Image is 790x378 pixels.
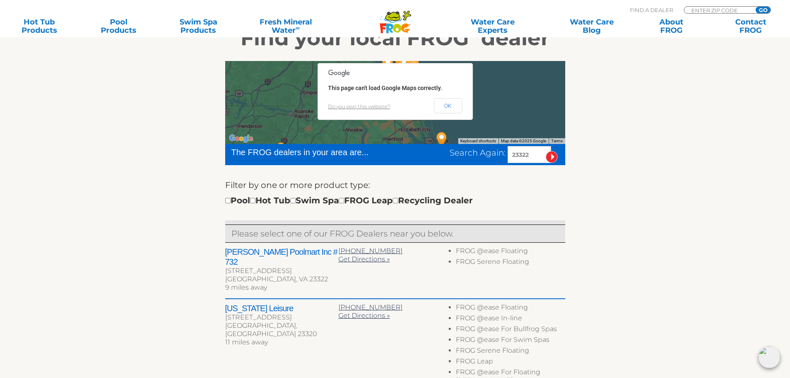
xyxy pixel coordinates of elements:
[630,6,673,14] p: Find A Dealer
[456,346,565,357] li: FROG Serene Floating
[225,267,338,275] div: [STREET_ADDRESS]
[231,227,559,240] p: Please select one of our FROG Dealers near you below.
[272,139,291,161] div: Swimworld - 95 miles away.
[456,314,565,325] li: FROG @ease In-line
[456,247,565,258] li: FROG @ease Floating
[247,18,324,34] a: Fresh MineralWater∞
[460,138,496,144] button: Keyboard shortcuts
[225,322,338,338] div: [GEOGRAPHIC_DATA], [GEOGRAPHIC_DATA] 23320
[88,18,150,34] a: PoolProducts
[551,139,563,143] a: Terms (opens in new tab)
[640,18,702,34] a: AboutFROG
[501,139,546,143] span: Map data ©2025 Google
[225,338,268,346] span: 11 miles away
[140,26,650,51] h2: Find your local FROG dealer
[168,18,229,34] a: Swim SpaProducts
[225,247,338,267] h2: [PERSON_NAME] Poolmart Inc # 732
[432,129,451,151] div: Great Atlantic Hot Tubs Swim Spas & Saunas - Outer - 49 miles away.
[450,148,506,158] span: Search Again:
[456,258,565,268] li: FROG Serene Floating
[8,18,70,34] a: Hot TubProducts
[720,18,782,34] a: ContactFROG
[296,24,300,31] sup: ∞
[225,275,338,283] div: [GEOGRAPHIC_DATA], VA 23322
[231,146,399,159] div: The FROG dealers in your area are...
[225,303,338,313] h2: [US_STATE] Leisure
[456,303,565,314] li: FROG @ease Floating
[225,283,267,291] span: 9 miles away
[225,194,473,207] div: Pool Hot Tub Swim Spa FROG Leap Recycling Dealer
[338,247,403,255] a: [PHONE_NUMBER]
[561,18,622,34] a: Water CareBlog
[225,313,338,322] div: [STREET_ADDRESS]
[690,7,746,14] input: Zip Code Form
[391,62,410,84] div: Leslie's Poolmart Inc # 344 - 14 miles away.
[442,18,543,34] a: Water CareExperts
[227,133,255,144] img: Google
[328,103,390,110] a: Do you own this website?
[328,85,442,91] span: This page can't load Google Maps correctly.
[225,178,370,192] label: Filter by one or more product type:
[338,255,390,263] a: Get Directions »
[434,98,462,113] button: OK
[756,7,771,13] input: GO
[456,357,565,368] li: FROG Leap
[338,303,403,311] a: [PHONE_NUMBER]
[758,346,780,368] img: openIcon
[227,133,255,144] a: Open this area in Google Maps (opens a new window)
[546,151,558,163] input: Submit
[456,336,565,346] li: FROG @ease For Swim Spas
[456,325,565,336] li: FROG @ease For Bullfrog Spas
[338,312,390,319] a: Get Directions »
